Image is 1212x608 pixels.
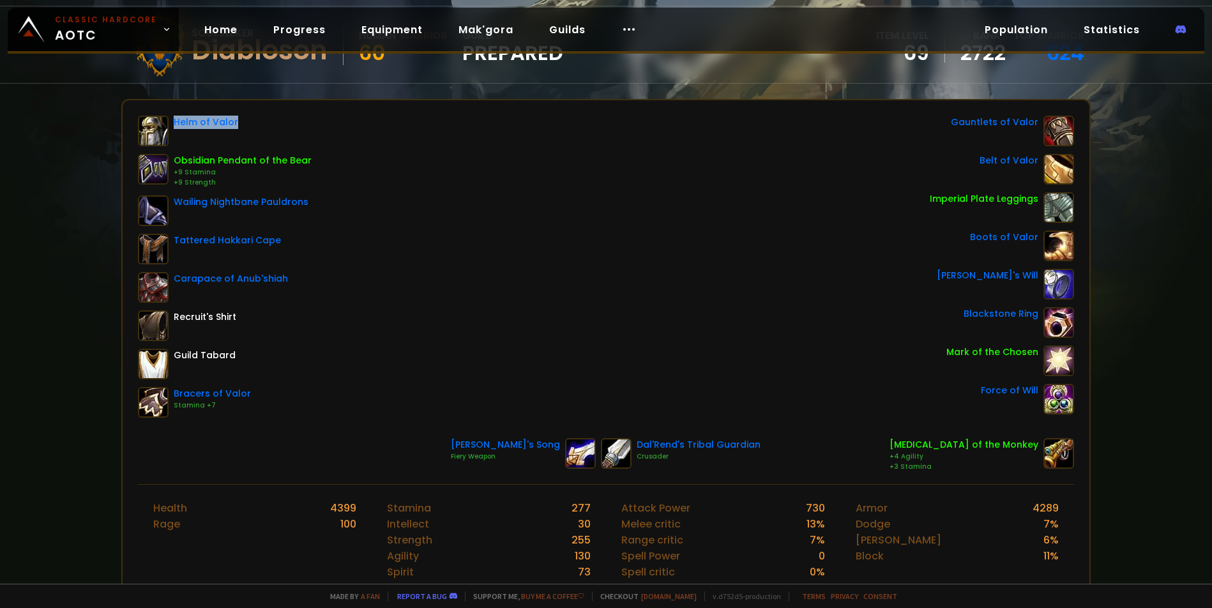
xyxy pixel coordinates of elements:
span: Support me, [465,591,584,601]
div: Armor [856,500,888,516]
div: 73 [578,564,591,580]
div: 100 [340,516,356,532]
div: +9 Stamina [174,167,312,178]
img: item-20219 [138,234,169,264]
div: 730 [806,500,825,516]
span: Prepared [462,43,563,63]
div: Tattered Hakkari Cape [174,234,281,247]
div: Force of Will [981,384,1038,397]
div: Stamina +7 [174,400,251,411]
div: Dal'Rend's Tribal Guardian [637,438,761,452]
span: v. d752d5 - production [704,591,781,601]
div: Intellect [387,516,429,532]
div: [PERSON_NAME]'s Will [937,269,1038,282]
div: Guild Tabard [174,349,236,362]
a: Mak'gora [448,17,524,43]
a: Classic HardcoreAOTC [8,8,179,51]
div: 7 % [1043,516,1059,532]
div: Dodge [856,516,890,532]
div: Attack Power [621,500,690,516]
div: +9 Strength [174,178,312,188]
div: Stamina [387,500,431,516]
a: Report a bug [397,591,447,601]
a: Home [194,17,248,43]
div: +4 Agility [890,452,1038,462]
span: Checkout [592,591,697,601]
div: Spell Power [621,548,680,564]
div: Spell critic [621,564,675,580]
div: Gauntlets of Valor [951,116,1038,129]
img: item-38 [138,310,169,341]
img: item-12429 [1043,192,1074,223]
div: 13 % [807,516,825,532]
div: 7 % [810,532,825,548]
div: Helm of Valor [174,116,238,129]
div: Fiery Weapon [451,452,560,462]
img: item-16731 [138,116,169,146]
div: 0 [819,548,825,564]
div: Melee critic [621,516,681,532]
div: 4399 [330,500,356,516]
span: AOTC [55,14,157,45]
div: 0 % [810,564,825,580]
img: item-16737 [1043,116,1074,146]
img: item-12035 [138,154,169,185]
div: Bracers of Valor [174,387,251,400]
a: Progress [263,17,336,43]
a: Buy me a coffee [521,591,584,601]
a: [DOMAIN_NAME] [641,591,697,601]
div: Block [856,548,884,564]
div: 4289 [1033,500,1059,516]
a: Consent [863,591,897,601]
div: Crusader [637,452,761,462]
div: 255 [572,532,591,548]
div: Obsidian Pendant of the Bear [174,154,312,167]
small: Classic Hardcore [55,14,157,26]
div: Strength [387,532,432,548]
div: Rage [153,516,180,532]
span: Made by [322,591,380,601]
a: Terms [802,591,826,601]
img: item-17713 [1043,307,1074,338]
div: Recruit's Shirt [174,310,236,324]
div: [PERSON_NAME] [856,532,941,548]
div: 30 [578,516,591,532]
img: item-12939 [601,438,632,469]
a: Statistics [1073,17,1150,43]
a: Guilds [539,17,596,43]
a: a fan [361,591,380,601]
div: 11 % [1043,548,1059,564]
a: Privacy [831,591,858,601]
div: Range critic [621,532,683,548]
div: Belt of Valor [980,154,1038,167]
img: item-16735 [138,387,169,418]
div: Blackstone Ring [964,307,1038,321]
div: Wailing Nightbane Pauldrons [174,195,308,209]
div: [MEDICAL_DATA] of the Monkey [890,438,1038,452]
img: item-11810 [1043,384,1074,414]
div: Mark of the Chosen [946,346,1038,359]
img: item-13405 [138,195,169,226]
img: item-5976 [138,349,169,379]
div: Health [153,500,187,516]
img: item-15806 [565,438,596,469]
div: 130 [575,548,591,564]
div: Diabloson [192,41,328,60]
img: item-11678 [138,272,169,303]
div: [PERSON_NAME]'s Song [451,438,560,452]
a: Population [974,17,1058,43]
a: Equipment [351,17,433,43]
div: Boots of Valor [970,231,1038,244]
img: item-16734 [1043,231,1074,261]
div: +3 Stamina [890,462,1038,472]
div: Spirit [387,564,414,580]
img: item-17774 [1043,346,1074,376]
img: item-16736 [1043,154,1074,185]
div: 6 % [1043,532,1059,548]
div: 277 [572,500,591,516]
img: item-3430 [1043,438,1074,469]
div: Imperial Plate Leggings [930,192,1038,206]
div: Agility [387,548,419,564]
img: item-12548 [1043,269,1074,300]
a: 2722 [960,43,1006,63]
